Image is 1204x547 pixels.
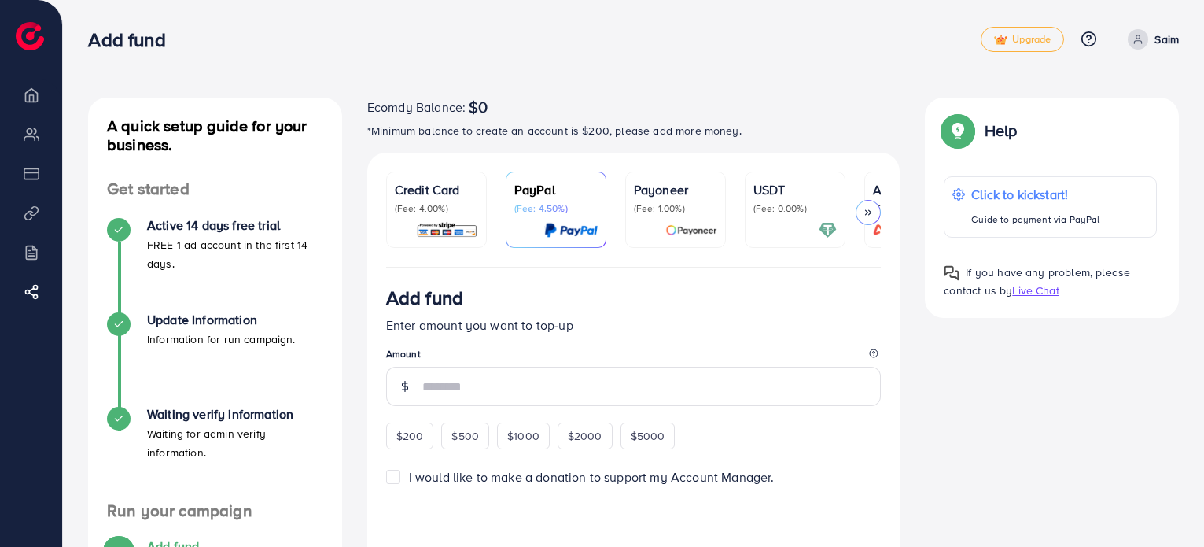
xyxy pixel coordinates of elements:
[88,116,342,154] h4: A quick setup guide for your business.
[1154,30,1179,49] p: Saim
[386,316,882,334] p: Enter amount you want to top-up
[367,98,466,116] span: Ecomdy Balance:
[665,221,717,239] img: card
[416,221,478,239] img: card
[147,235,323,273] p: FREE 1 ad account in the first 14 days.
[631,428,665,444] span: $5000
[147,424,323,462] p: Waiting for admin verify information.
[88,179,342,199] h4: Get started
[568,428,602,444] span: $2000
[753,202,837,215] p: (Fee: 0.00%)
[147,330,296,349] p: Information for run campaign.
[994,35,1007,46] img: tick
[147,312,296,327] h4: Update Information
[396,428,424,444] span: $200
[753,180,837,199] p: USDT
[147,407,323,422] h4: Waiting verify information
[16,22,44,50] img: logo
[367,121,900,140] p: *Minimum balance to create an account is $200, please add more money.
[88,501,342,521] h4: Run your campaign
[88,218,342,312] li: Active 14 days free trial
[994,34,1051,46] span: Upgrade
[981,27,1064,52] a: tickUpgrade
[634,180,717,199] p: Payoneer
[469,98,488,116] span: $0
[819,221,837,239] img: card
[88,312,342,407] li: Update Information
[514,180,598,199] p: PayPal
[386,286,463,309] h3: Add fund
[409,468,775,486] span: I would like to make a donation to support my Account Manager.
[860,67,1192,535] iframe: Chat
[88,28,178,51] h3: Add fund
[395,180,478,199] p: Credit Card
[451,428,479,444] span: $500
[544,221,598,239] img: card
[147,218,323,233] h4: Active 14 days free trial
[395,202,478,215] p: (Fee: 4.00%)
[386,347,882,367] legend: Amount
[514,202,598,215] p: (Fee: 4.50%)
[507,428,539,444] span: $1000
[88,407,342,501] li: Waiting verify information
[1121,29,1179,50] a: Saim
[634,202,717,215] p: (Fee: 1.00%)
